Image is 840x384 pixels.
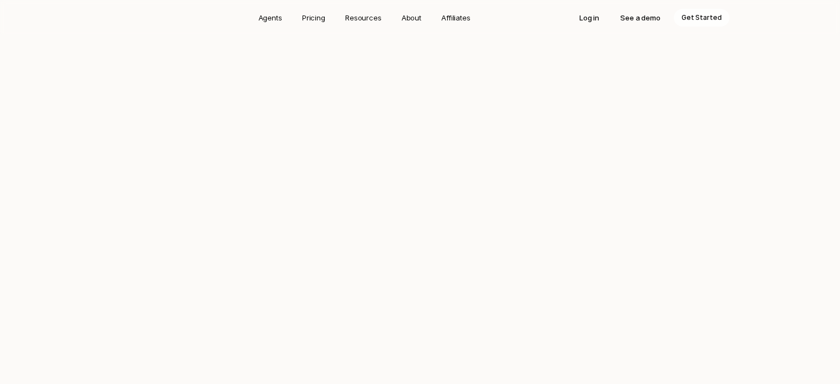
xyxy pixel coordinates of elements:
p: Log in [579,12,599,23]
strong: commodity traders [290,140,576,166]
p: Pricing [302,12,325,23]
a: Get Started [674,9,730,27]
a: Get Started [353,212,415,232]
p: Agents [258,12,282,23]
h1: AI Agents for Physical Commodity Traders [177,64,663,125]
a: Log in [572,9,607,27]
p: Resources [345,12,382,23]
a: Watch Demo [424,212,487,232]
a: Affiliates [435,9,477,27]
p: Get Started [681,12,722,23]
a: Resources [339,9,388,27]
strong: entire Lead-to-Cash cycle [384,140,509,151]
p: About [401,12,421,23]
p: Get Started [363,216,405,227]
p: Affiliates [441,12,471,23]
a: Agents [252,9,289,27]
p: See a demo [620,12,661,23]
a: Pricing [295,9,332,27]
a: About [395,9,428,27]
p: AI Agents to automate the for . From trade intelligence, demand forecasting, lead generation, lea... [266,139,575,196]
a: See a demo [612,9,668,27]
p: Watch Demo [434,216,477,227]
